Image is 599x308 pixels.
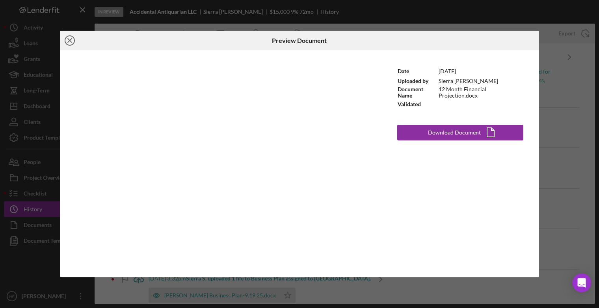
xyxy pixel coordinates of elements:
[572,273,591,292] div: Open Intercom Messenger
[398,86,423,99] b: Document Name
[428,125,481,140] div: Download Document
[438,66,523,76] td: [DATE]
[272,37,327,44] h6: Preview Document
[438,86,523,99] td: 12 Month Financial Projection.docx
[398,68,409,74] b: Date
[60,50,381,277] iframe: Document Preview
[398,77,428,84] b: Uploaded by
[398,101,421,107] b: Validated
[438,76,523,86] td: Sierra [PERSON_NAME]
[397,125,523,140] button: Download Document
